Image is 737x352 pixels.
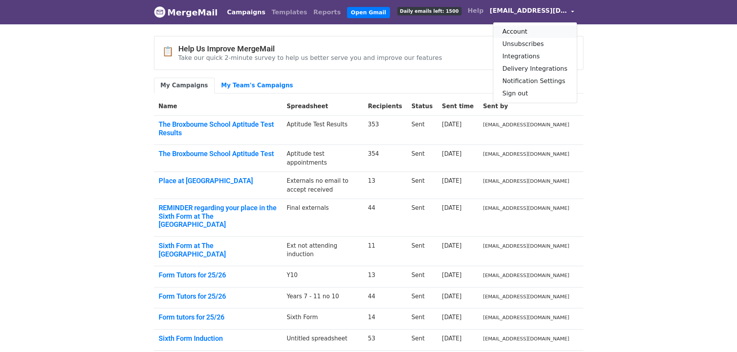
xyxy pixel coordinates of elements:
[282,266,363,287] td: Y10
[407,116,437,145] td: Sent
[442,242,462,249] a: [DATE]
[483,151,569,157] small: [EMAIL_ADDRESS][DOMAIN_NAME]
[442,150,462,157] a: [DATE]
[159,120,278,137] a: The Broxbourne School Aptitude Test Results
[363,199,407,237] td: 44
[442,121,462,128] a: [DATE]
[282,287,363,308] td: Years 7 - 11 no 10
[282,172,363,199] td: Externals no email to accept received
[483,122,569,128] small: [EMAIL_ADDRESS][DOMAIN_NAME]
[178,44,442,53] h4: Help Us Improve MergeMail
[698,315,737,352] iframe: Chat Widget
[442,204,462,211] a: [DATE]
[363,116,407,145] td: 353
[154,6,166,18] img: MergeMail logo
[215,78,300,94] a: My Team's Campaigns
[442,335,462,342] a: [DATE]
[282,329,363,350] td: Untitled spreadsheet
[159,177,278,185] a: Place at [GEOGRAPHIC_DATA]
[407,172,437,199] td: Sent
[465,3,487,19] a: Help
[483,294,569,299] small: [EMAIL_ADDRESS][DOMAIN_NAME]
[493,38,577,50] a: Unsubscribes
[407,308,437,330] td: Sent
[178,54,442,62] p: Take our quick 2-minute survey to help us better serve you and improve our features
[407,199,437,237] td: Sent
[407,287,437,308] td: Sent
[493,22,577,103] div: [EMAIL_ADDRESS][DOMAIN_NAME]
[159,241,278,258] a: Sixth Form at The [GEOGRAPHIC_DATA]
[159,204,278,229] a: REMINDER regarding your place in the Sixth Form at The [GEOGRAPHIC_DATA]
[493,63,577,75] a: Delivery Integrations
[154,4,218,20] a: MergeMail
[407,266,437,287] td: Sent
[442,293,462,300] a: [DATE]
[397,7,462,15] span: Daily emails left: 1500
[282,199,363,237] td: Final externals
[282,308,363,330] td: Sixth Form
[154,78,215,94] a: My Campaigns
[347,7,390,18] a: Open Gmail
[483,336,569,342] small: [EMAIL_ADDRESS][DOMAIN_NAME]
[159,150,278,158] a: The Broxbourne School Aptitude Test
[282,116,363,145] td: Aptitude Test Results
[282,236,363,266] td: Ext not attending induction
[159,271,278,279] a: Form Tutors for 25/26
[490,6,567,15] span: [EMAIL_ADDRESS][DOMAIN_NAME]
[483,178,569,184] small: [EMAIL_ADDRESS][DOMAIN_NAME]
[394,3,465,19] a: Daily emails left: 1500
[162,46,178,57] span: 📋
[487,3,577,21] a: [EMAIL_ADDRESS][DOMAIN_NAME]
[268,5,310,20] a: Templates
[442,177,462,184] a: [DATE]
[310,5,344,20] a: Reports
[363,97,407,116] th: Recipients
[483,272,569,278] small: [EMAIL_ADDRESS][DOMAIN_NAME]
[282,97,363,116] th: Spreadsheet
[437,97,478,116] th: Sent time
[407,329,437,350] td: Sent
[363,329,407,350] td: 53
[363,145,407,172] td: 354
[363,287,407,308] td: 44
[159,292,278,301] a: Form Tutors for 25/26
[493,75,577,87] a: Notification Settings
[493,26,577,38] a: Account
[483,243,569,249] small: [EMAIL_ADDRESS][DOMAIN_NAME]
[483,315,569,320] small: [EMAIL_ADDRESS][DOMAIN_NAME]
[159,334,278,343] a: Sixth Form Induction
[407,97,437,116] th: Status
[407,236,437,266] td: Sent
[363,172,407,199] td: 13
[363,308,407,330] td: 14
[483,205,569,211] small: [EMAIL_ADDRESS][DOMAIN_NAME]
[479,97,574,116] th: Sent by
[224,5,268,20] a: Campaigns
[154,97,282,116] th: Name
[493,87,577,100] a: Sign out
[442,314,462,321] a: [DATE]
[363,236,407,266] td: 11
[493,50,577,63] a: Integrations
[442,272,462,279] a: [DATE]
[407,145,437,172] td: Sent
[363,266,407,287] td: 13
[282,145,363,172] td: Aptitude test appointments
[159,313,278,321] a: Form tutors for 25/26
